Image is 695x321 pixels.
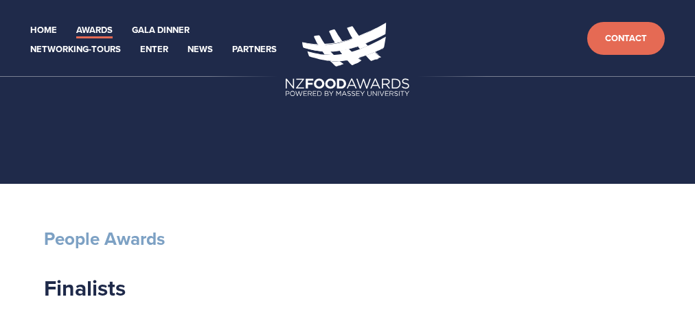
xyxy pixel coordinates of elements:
a: Contact [587,22,665,56]
a: News [187,42,213,58]
a: Home [30,23,57,38]
a: Networking-Tours [30,42,121,58]
strong: Finalists [44,272,126,304]
a: Partners [232,42,277,58]
h3: People Awards [44,228,651,250]
a: Awards [76,23,113,38]
a: Gala Dinner [132,23,190,38]
a: Enter [140,42,168,58]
